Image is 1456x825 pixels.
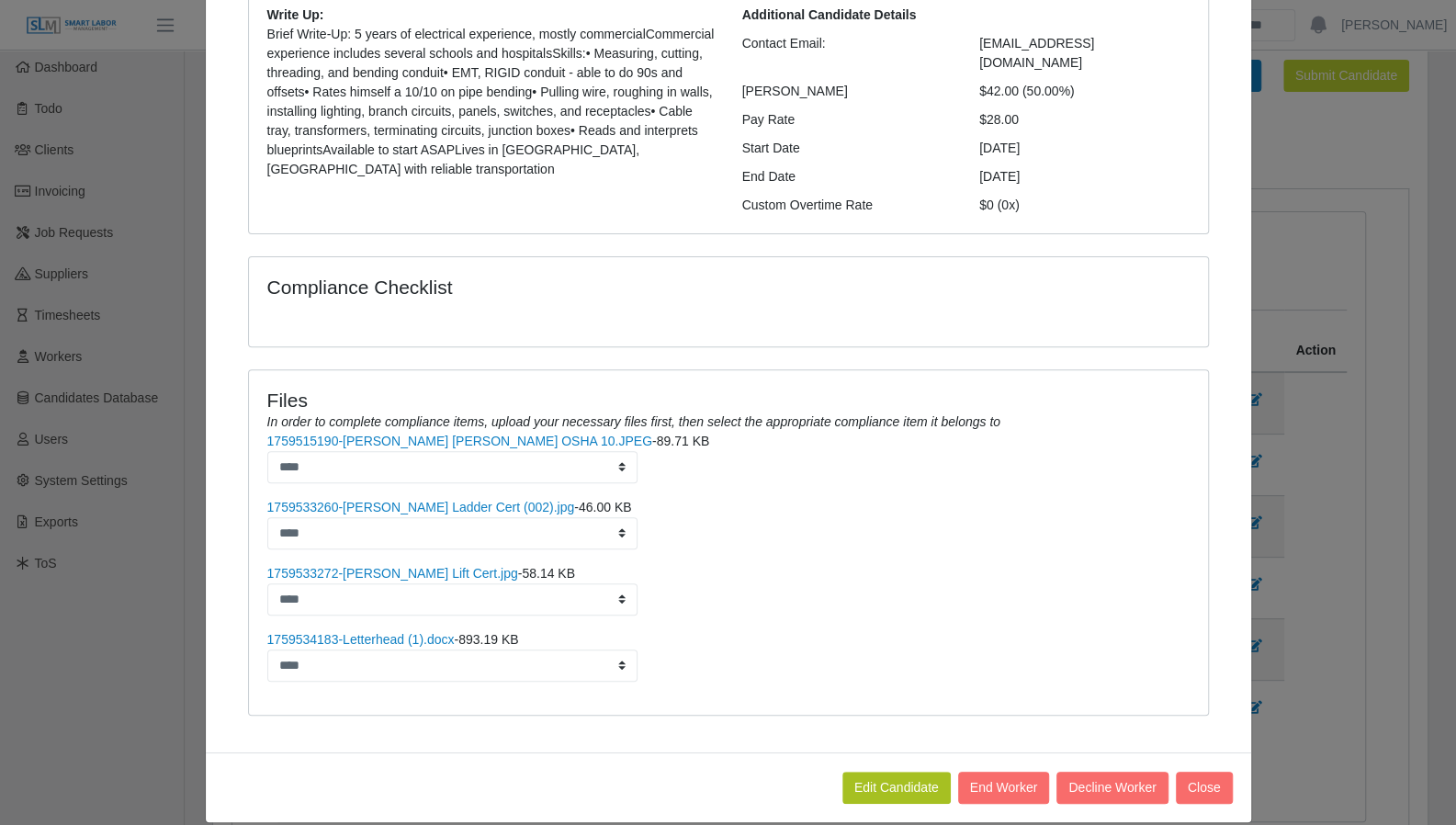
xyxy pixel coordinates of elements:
[1176,772,1233,804] button: Close
[979,169,1020,184] span: [DATE]
[267,7,324,22] b: Write Up:
[267,498,1190,549] li: -
[267,434,652,448] a: 1759515190-[PERSON_NAME] [PERSON_NAME] OSHA 10.JPEG
[267,630,1190,682] li: -
[728,82,966,101] div: [PERSON_NAME]
[728,196,966,215] div: Custom Overtime Rate
[267,432,1190,483] li: -
[842,772,951,804] a: Edit Candidate
[458,632,518,647] span: 893.19 KB
[742,7,917,22] b: Additional Candidate Details
[267,566,518,581] a: 1759533272-[PERSON_NAME] Lift Cert.jpg
[267,25,715,179] p: Brief Write-Up: 5 years of electrical experience, mostly commercialCommercial experience includes...
[728,110,966,130] div: Pay Rate
[267,500,575,514] a: 1759533260-[PERSON_NAME] Ladder Cert (002).jpg
[267,564,1190,616] li: -
[979,198,1020,212] span: $0 (0x)
[267,389,1190,412] h4: Files
[267,276,873,299] h4: Compliance Checklist
[728,34,966,73] div: Contact Email:
[522,566,575,581] span: 58.14 KB
[965,110,1203,130] div: $28.00
[728,167,966,186] div: End Date
[728,139,966,158] div: Start Date
[1056,772,1168,804] button: Decline Worker
[965,82,1203,101] div: $42.00 (50.00%)
[979,36,1094,70] span: [EMAIL_ADDRESS][DOMAIN_NAME]
[267,414,1000,429] i: In order to complete compliance items, upload your necessary files first, then select the appropr...
[267,632,455,647] a: 1759534183-Letterhead (1).docx
[958,772,1050,804] button: End Worker
[965,139,1203,158] div: [DATE]
[579,500,632,514] span: 46.00 KB
[657,434,710,448] span: 89.71 KB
